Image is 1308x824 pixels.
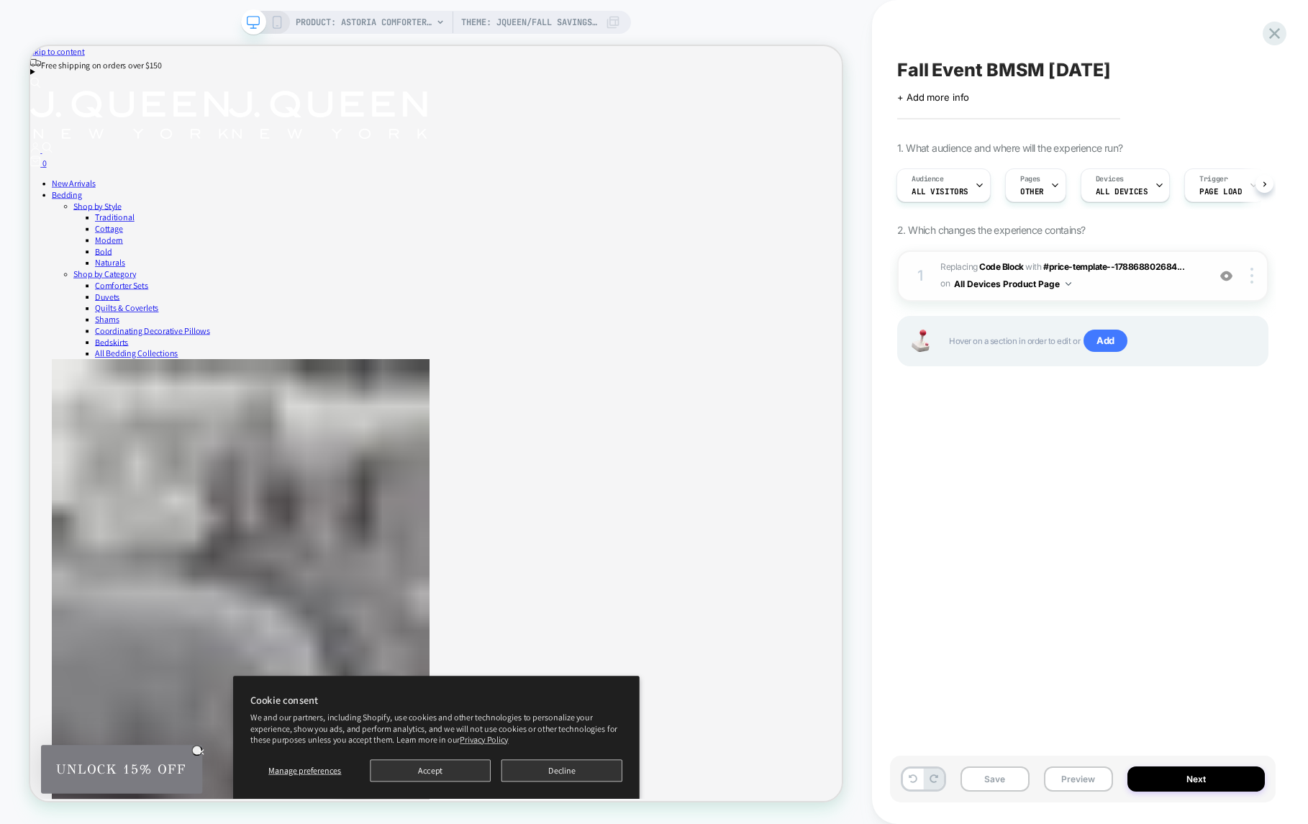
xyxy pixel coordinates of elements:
a: Duvets [86,327,119,342]
button: All Devices Product Page [954,275,1071,293]
button: Next [1127,766,1266,792]
span: 2. Which changes the experience contains? [897,224,1085,236]
img: Joystick [906,330,935,352]
span: Audience [912,174,944,184]
img: crossed eye [1220,270,1232,282]
span: Hover on a section in order to edit or [949,330,1253,353]
span: Add [1084,330,1127,353]
a: Shop by Category [58,296,141,312]
img: close [1250,268,1253,284]
span: All Visitors [912,186,968,196]
span: Devices [1096,174,1124,184]
b: Code Block [979,261,1023,272]
span: Pages [1020,174,1040,184]
div: 1 [913,263,927,289]
a: Bedding [29,191,69,206]
span: OTHER [1020,186,1044,196]
a: Shams [86,357,119,372]
a: All Bedding Collections [86,402,197,417]
a: Cottage [86,236,124,251]
span: #price-template--178868802684... [1043,261,1184,272]
button: Save [960,766,1030,792]
a: New Arrivals [29,176,87,191]
a: Shop by Style [58,206,122,221]
span: Fall Event BMSM [DATE] [897,59,1111,81]
a: Bedskirts [86,387,131,402]
a: Bold [86,266,109,281]
a: Quilts & Coverlets [86,342,171,357]
span: 0 [16,149,22,164]
img: down arrow [1066,282,1071,286]
span: WITH [1025,261,1041,272]
a: Comforter Sets [86,312,158,327]
span: 1. What audience and where will the experience run? [897,142,1122,154]
img: J. Queen New York [265,60,530,124]
a: Traditional [86,221,139,236]
button: Preview [1044,766,1113,792]
span: Replacing [940,261,1024,272]
a: Naturals [86,281,127,296]
span: Theme: JQueen/Fall Savings BMSM Spetember'25 [461,11,598,34]
a: Coordinating Decorative Pillows [86,372,240,387]
span: on [940,276,950,291]
span: + Add more info [897,91,969,103]
span: Trigger [1199,174,1227,184]
span: ALL DEVICES [1096,186,1148,196]
a: Modern [86,251,124,266]
span: Page Load [1199,186,1242,196]
span: PRODUCT: Astoria Comforter Set [sand] [296,11,432,34]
